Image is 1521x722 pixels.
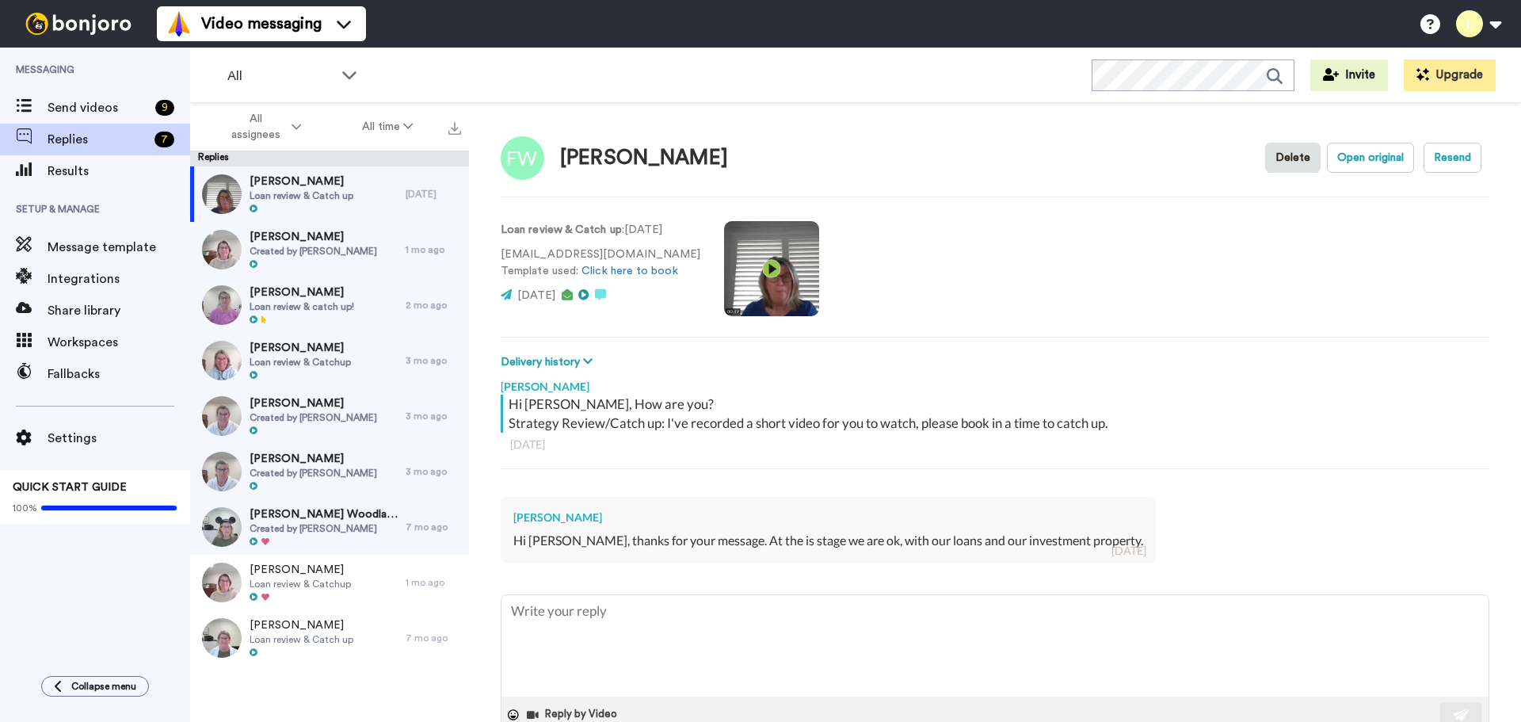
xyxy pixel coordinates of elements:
img: vm-color.svg [166,11,192,36]
div: Hi [PERSON_NAME], thanks for your message. At the is stage we are ok, with our loans and our inve... [513,532,1143,550]
span: Loan review & Catchup [250,356,351,369]
button: Invite [1310,59,1388,91]
span: Send videos [48,98,149,117]
span: Created by [PERSON_NAME] [250,467,377,479]
div: 3 mo ago [406,410,461,422]
span: Share library [48,301,190,320]
img: 778242d4-c8b2-4ac4-a1f5-4c11fad9c3ae-thumb.jpg [202,618,242,658]
span: [PERSON_NAME] [250,340,351,356]
div: [PERSON_NAME] [501,371,1489,395]
button: All time [332,113,444,141]
span: Loan review & Catch up [250,189,353,202]
img: send-white.svg [1453,709,1470,721]
span: Created by [PERSON_NAME] [250,411,377,424]
span: Replies [48,130,148,149]
img: fbc48914-a5f8-4966-890a-80a4c8d44efe-thumb.jpg [202,452,242,491]
span: Loan review & catch up! [250,300,354,313]
span: [PERSON_NAME] Woodlands [250,506,398,522]
a: [PERSON_NAME]Loan review & Catchup3 mo ago [190,333,469,388]
div: 1 mo ago [406,243,461,256]
span: Integrations [48,269,190,288]
span: [PERSON_NAME] [250,562,351,578]
span: Created by [PERSON_NAME] [250,245,377,258]
span: Loan review & Catch up [250,633,353,646]
div: 7 [154,132,174,147]
div: 7 mo ago [406,521,461,533]
span: [PERSON_NAME] [250,229,377,245]
span: [PERSON_NAME] [250,451,377,467]
div: 7 mo ago [406,632,461,644]
a: [PERSON_NAME]Loan review & Catch up[DATE] [190,166,469,222]
div: 3 mo ago [406,465,461,478]
div: [DATE] [406,188,461,201]
button: Delete [1265,143,1321,173]
span: [PERSON_NAME] [250,617,353,633]
div: [PERSON_NAME] [560,147,728,170]
button: Upgrade [1404,59,1496,91]
button: Delivery history [501,353,597,371]
span: Settings [48,429,190,448]
img: bj-logo-header-white.svg [19,13,138,35]
img: export.svg [448,122,461,135]
div: Replies [190,151,469,166]
span: Workspaces [48,333,190,352]
span: Message template [48,238,190,257]
strong: Loan review & Catch up [501,224,622,235]
div: [DATE] [510,437,1480,453]
span: Loan review & Catchup [250,578,351,590]
span: [PERSON_NAME] [250,285,354,300]
div: Hi [PERSON_NAME], How are you? Strategy Review/Catch up: I've recorded a short video for you to w... [509,395,1485,433]
img: 22bc3c32-d22b-448c-89ab-7d8867af78da-thumb.jpg [202,341,242,380]
span: [PERSON_NAME] [250,395,377,411]
a: [PERSON_NAME]Created by [PERSON_NAME]3 mo ago [190,388,469,444]
img: e02a2810-c846-4a0f-bee3-41f02f2b66ec-thumb.jpg [202,174,242,214]
a: [PERSON_NAME] WoodlandsCreated by [PERSON_NAME]7 mo ago [190,499,469,555]
span: QUICK START GUIDE [13,482,127,493]
span: Collapse menu [71,680,136,693]
button: Resend [1424,143,1481,173]
span: Results [48,162,190,181]
span: Fallbacks [48,365,190,384]
a: Click here to book [581,265,677,277]
p: : [DATE] [501,222,700,239]
button: Collapse menu [41,676,149,697]
div: [DATE] [1111,543,1146,559]
div: 1 mo ago [406,576,461,589]
a: [PERSON_NAME]Loan review & Catch up7 mo ago [190,610,469,666]
div: 2 mo ago [406,299,461,311]
a: [PERSON_NAME]Created by [PERSON_NAME]3 mo ago [190,444,469,499]
img: 87892696-75e3-4228-8392-c1c7afaf98ac-thumb.jpg [202,285,242,325]
img: f9dcc218-ab50-48ac-b733-7e012afd9071-thumb.jpg [202,396,242,436]
span: All assignees [224,111,288,143]
a: [PERSON_NAME]Loan review & catch up!2 mo ago [190,277,469,333]
a: [PERSON_NAME]Created by [PERSON_NAME]1 mo ago [190,222,469,277]
img: Image of Fiona White [501,136,544,180]
div: [PERSON_NAME] [513,510,1143,525]
span: [PERSON_NAME] [250,174,353,189]
span: Created by [PERSON_NAME] [250,522,398,535]
img: 5babb521-790b-4427-a5ea-feefa6e68bab-thumb.jpg [202,230,242,269]
span: Video messaging [201,13,322,35]
div: 3 mo ago [406,354,461,367]
span: All [227,67,334,86]
button: Export all results that match these filters now. [444,115,466,139]
img: 8bbff182-ec7e-4003-a96d-c34dd84c91af-thumb.jpg [202,563,242,602]
button: All assignees [193,105,332,149]
div: 9 [155,100,174,116]
p: [EMAIL_ADDRESS][DOMAIN_NAME] Template used: [501,246,700,280]
img: c0889f05-eb9e-4cb1-bd80-d8eea5f54ce2-thumb.jpg [202,507,242,547]
span: [DATE] [517,290,555,301]
button: Open original [1327,143,1414,173]
a: [PERSON_NAME]Loan review & Catchup1 mo ago [190,555,469,610]
span: 100% [13,502,37,514]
